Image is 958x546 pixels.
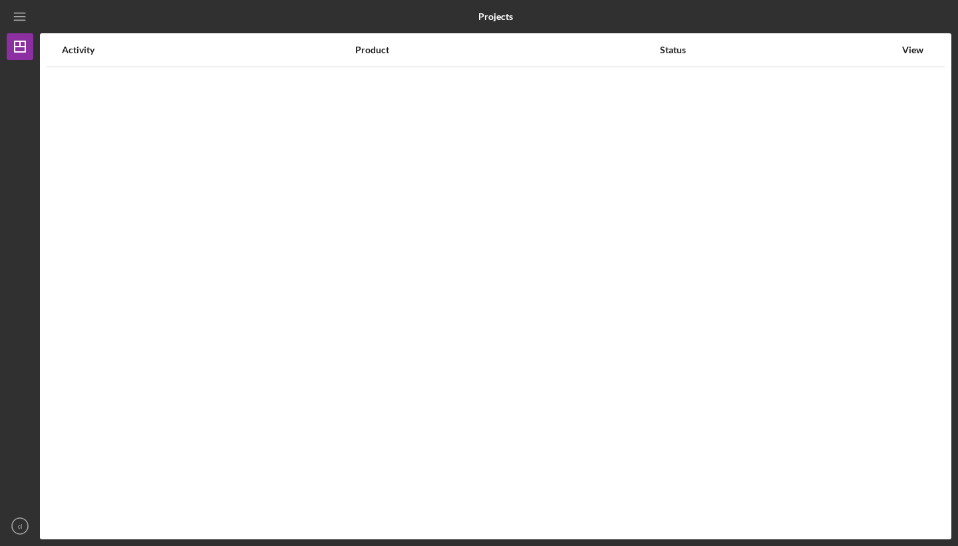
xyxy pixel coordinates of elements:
[62,45,354,55] div: Activity
[478,11,513,22] b: Projects
[896,45,929,55] div: View
[660,45,895,55] div: Status
[7,513,33,539] button: cl
[18,523,23,530] text: cl
[355,45,659,55] div: Product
